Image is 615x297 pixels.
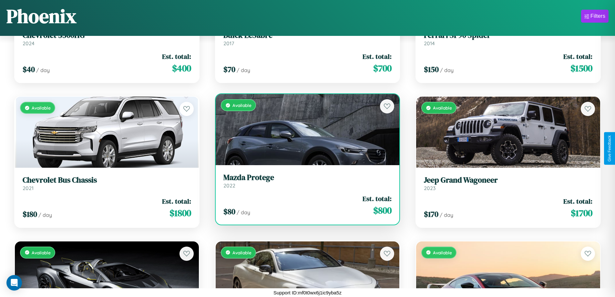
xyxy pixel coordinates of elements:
[36,67,50,73] span: / day
[590,13,605,19] div: Filters
[162,52,191,61] span: Est. total:
[23,175,191,185] h3: Chevrolet Bus Chassis
[223,64,235,75] span: $ 70
[373,204,392,217] span: $ 800
[440,212,453,218] span: / day
[223,173,392,189] a: Mazda Protege2022
[581,10,609,23] button: Filters
[32,105,51,111] span: Available
[424,40,435,47] span: 2014
[563,196,592,206] span: Est. total:
[23,31,191,47] a: Chevrolet 5500HG2024
[23,175,191,191] a: Chevrolet Bus Chassis2021
[237,67,250,73] span: / day
[607,135,612,162] div: Give Feedback
[23,40,35,47] span: 2024
[424,175,592,191] a: Jeep Grand Wagoneer2023
[424,209,438,219] span: $ 170
[424,175,592,185] h3: Jeep Grand Wagoneer
[6,275,22,291] div: Open Intercom Messenger
[23,209,37,219] span: $ 180
[223,31,392,47] a: Buick LeSabre2017
[563,52,592,61] span: Est. total:
[169,207,191,219] span: $ 1800
[223,182,235,189] span: 2022
[424,185,436,191] span: 2023
[172,62,191,75] span: $ 400
[223,206,235,217] span: $ 80
[571,207,592,219] span: $ 1700
[232,102,251,108] span: Available
[223,173,392,182] h3: Mazda Protege
[363,194,392,203] span: Est. total:
[6,3,77,29] h1: Phoenix
[232,250,251,255] span: Available
[162,196,191,206] span: Est. total:
[440,67,454,73] span: / day
[424,64,439,75] span: $ 150
[373,62,392,75] span: $ 700
[38,212,52,218] span: / day
[23,185,34,191] span: 2021
[433,250,452,255] span: Available
[273,288,342,297] p: Support ID: mf0t0wx6j1ic9yba5z
[570,62,592,75] span: $ 1500
[223,40,234,47] span: 2017
[433,105,452,111] span: Available
[363,52,392,61] span: Est. total:
[32,250,51,255] span: Available
[424,31,592,47] a: Ferrari SF90 Spider2014
[23,64,35,75] span: $ 40
[237,209,250,216] span: / day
